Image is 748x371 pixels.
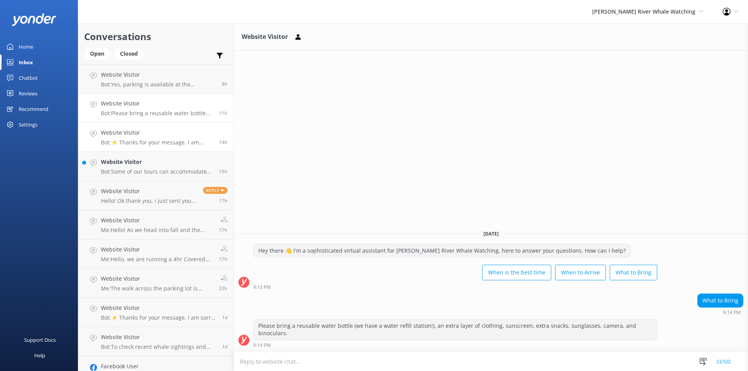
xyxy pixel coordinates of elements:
[24,332,56,348] div: Support Docs
[78,152,233,181] a: Website VisitorBot:Some of our tours can accommodate pick up from [GEOGRAPHIC_DATA] on [GEOGRAPHI...
[19,117,37,132] div: Settings
[253,285,271,290] strong: 9:13 PM
[219,139,228,146] span: Sep 30 2025 05:34pm (UTC -07:00) America/Tijuana
[78,327,233,356] a: Website VisitorBot:To check recent whale sightings and see what wildlife you’re most likely to en...
[697,309,743,315] div: Sep 30 2025 09:14pm (UTC -07:00) America/Tijuana
[101,274,213,283] h4: Website Visitor
[78,239,233,269] a: Website VisitorMe:Hello, we are running a 4hr Covered Boat tour on [DATE] 10am if that date works...
[101,333,216,341] h4: Website Visitor
[19,39,33,55] div: Home
[219,197,228,204] span: Sep 30 2025 03:01pm (UTC -07:00) America/Tijuana
[84,48,110,60] div: Open
[592,8,695,15] span: [PERSON_NAME] River Whale Watching
[101,197,197,204] p: Hello! Ok thank you, i just sent you an email about the same question. Will discuss this with the...
[19,86,37,101] div: Reviews
[222,314,228,321] span: Sep 29 2025 12:13pm (UTC -07:00) America/Tijuana
[101,187,197,195] h4: Website Visitor
[114,48,144,60] div: Closed
[101,99,213,108] h4: Website Visitor
[479,230,503,237] span: [DATE]
[78,93,233,123] a: Website VisitorBot:Please bring a reusable water bottle (we have a water refill station!), an ext...
[242,32,288,42] h3: Website Visitor
[253,284,657,290] div: Sep 30 2025 09:13pm (UTC -07:00) America/Tijuana
[101,285,213,292] p: Me: The walk across the parking lot is about 200m
[101,362,216,371] h4: Facebook User
[555,265,606,280] button: When to Arrive
[254,244,630,257] div: Hey there 👋 I'm a sophisticated virtual assistant for [PERSON_NAME] River Whale Watching, here to...
[101,139,213,146] p: Bot: ⚡ Thanks for your message. I am sorry I don't have that answer for you. You're welcome to ke...
[219,227,228,233] span: Sep 30 2025 03:00pm (UTC -07:00) America/Tijuana
[78,298,233,327] a: Website VisitorBot:⚡ Thanks for your message. I am sorry I don't have that answer for you. You're...
[84,49,114,58] a: Open
[101,304,216,312] h4: Website Visitor
[610,265,657,280] button: What to Bring
[253,343,271,348] strong: 9:14 PM
[78,210,233,239] a: Website VisitorMe:Hello! As we head into fall and the daylight hours get shorter we are no longer...
[101,227,213,234] p: Me: Hello! As we head into fall and the daylight hours get shorter we are no longer running an ev...
[34,348,45,363] div: Help
[482,265,551,280] button: When is the best time
[101,70,216,79] h4: Website Visitor
[78,64,233,93] a: Website VisitorBot:Yes, parking is available at the [GEOGRAPHIC_DATA] of [GEOGRAPHIC_DATA]. There...
[219,256,228,262] span: Sep 30 2025 02:59pm (UTC -07:00) America/Tijuana
[101,110,213,117] p: Bot: Please bring a reusable water bottle (we have a water refill station!), an extra layer of cl...
[101,256,213,263] p: Me: Hello, we are running a 4hr Covered Boat tour on [DATE] 10am if that date works for you.
[101,314,216,321] p: Bot: ⚡ Thanks for your message. I am sorry I don't have that answer for you. You're welcome to ke...
[219,285,228,292] span: Sep 30 2025 08:35am (UTC -07:00) America/Tijuana
[101,81,216,88] p: Bot: Yes, parking is available at the [GEOGRAPHIC_DATA] of [GEOGRAPHIC_DATA]. There is a large gr...
[101,128,213,137] h4: Website Visitor
[19,55,33,70] div: Inbox
[101,343,216,350] p: Bot: To check recent whale sightings and see what wildlife you’re most likely to encounter on you...
[19,70,38,86] div: Chatbot
[101,216,213,225] h4: Website Visitor
[114,49,148,58] a: Closed
[19,101,48,117] div: Recommend
[222,81,228,87] span: Sep 30 2025 11:37pm (UTC -07:00) America/Tijuana
[219,110,228,116] span: Sep 30 2025 09:14pm (UTC -07:00) America/Tijuana
[84,29,228,44] h2: Conversations
[219,168,228,175] span: Sep 30 2025 04:32pm (UTC -07:00) America/Tijuana
[222,343,228,350] span: Sep 29 2025 10:47am (UTC -07:00) America/Tijuana
[698,294,743,307] div: What to Bring
[78,181,233,210] a: Website VisitorHello! Ok thank you, i just sent you an email about the same question. Will discus...
[101,158,213,166] h4: Website Visitor
[203,187,228,194] span: Reply
[78,269,233,298] a: Website VisitorMe:The walk across the parking lot is about 200m23h
[254,319,657,340] div: Please bring a reusable water bottle (we have a water refill station!), an extra layer of clothin...
[723,310,741,315] strong: 9:14 PM
[101,168,213,175] p: Bot: Some of our tours can accommodate pick up from [GEOGRAPHIC_DATA] on [GEOGRAPHIC_DATA]. Pleas...
[253,342,657,348] div: Sep 30 2025 09:14pm (UTC -07:00) America/Tijuana
[78,123,233,152] a: Website VisitorBot:⚡ Thanks for your message. I am sorry I don't have that answer for you. You're...
[12,13,56,26] img: yonder-white-logo.png
[101,245,213,254] h4: Website Visitor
